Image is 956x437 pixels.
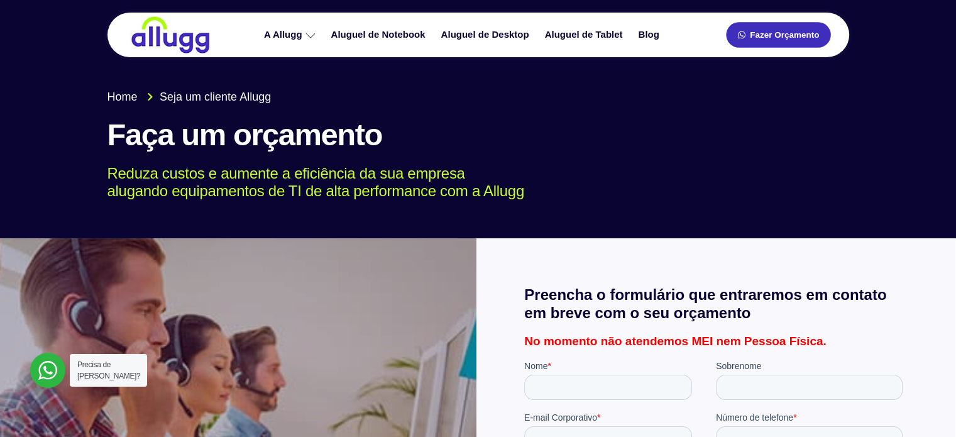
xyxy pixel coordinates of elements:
h1: Faça um orçamento [107,118,849,152]
img: locação de TI é Allugg [129,16,211,54]
a: Fazer Orçamento [726,22,830,48]
span: Fazer Orçamento [750,31,819,40]
a: Aluguel de Tablet [539,24,632,46]
span: Seja um cliente Allugg [157,89,271,106]
a: Blog [632,24,668,46]
span: Tempo de Locação [192,207,266,218]
p: Reduza custos e aumente a eficiência da sua empresa alugando equipamentos de TI de alta performan... [107,165,831,201]
a: A Allugg [258,24,325,46]
span: Número de telefone [192,53,269,63]
h2: Preencha o formulário que entraremos em contato em breve com o seu orçamento [524,286,908,323]
span: Home [107,89,138,106]
span: Cargo [192,104,216,114]
a: Aluguel de Desktop [435,24,539,46]
p: No momento não atendemos MEI nem Pessoa Física. [524,335,908,347]
span: Precisa de [PERSON_NAME]? [77,360,140,380]
a: Aluguel de Notebook [325,24,435,46]
span: Tipo de Empresa [192,156,258,166]
span: Sobrenome [192,1,237,11]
